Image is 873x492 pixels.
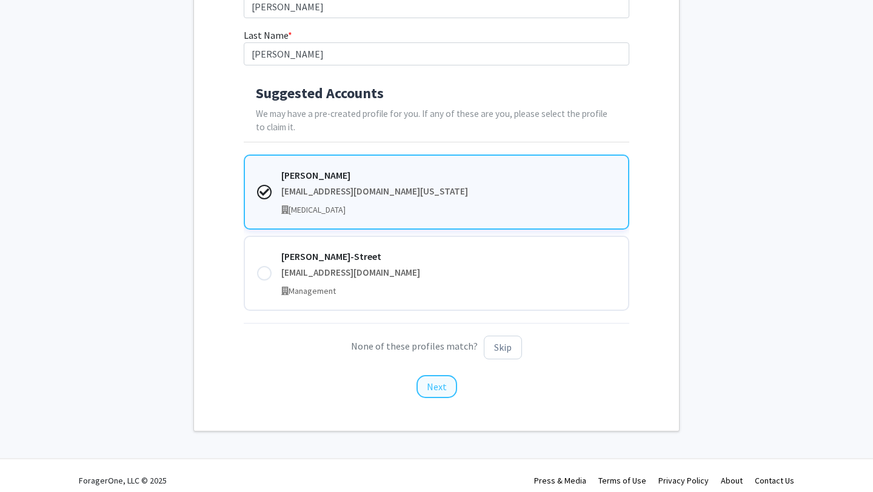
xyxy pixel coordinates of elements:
[244,336,630,359] p: None of these profiles match?
[289,285,336,296] span: Management
[755,475,794,486] a: Contact Us
[534,475,586,486] a: Press & Media
[281,249,617,264] div: [PERSON_NAME]-Street
[484,336,522,359] button: Skip
[289,204,346,215] span: [MEDICAL_DATA]
[256,85,618,102] h4: Suggested Accounts
[244,29,288,41] span: Last Name
[281,185,617,199] div: [EMAIL_ADDRESS][DOMAIN_NAME][US_STATE]
[9,437,52,483] iframe: Chat
[721,475,743,486] a: About
[598,475,646,486] a: Terms of Use
[256,107,618,135] p: We may have a pre-created profile for you. If any of these are you, please select the profile to ...
[281,168,617,182] div: [PERSON_NAME]
[281,266,617,280] div: [EMAIL_ADDRESS][DOMAIN_NAME]
[416,375,457,398] button: Next
[658,475,709,486] a: Privacy Policy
